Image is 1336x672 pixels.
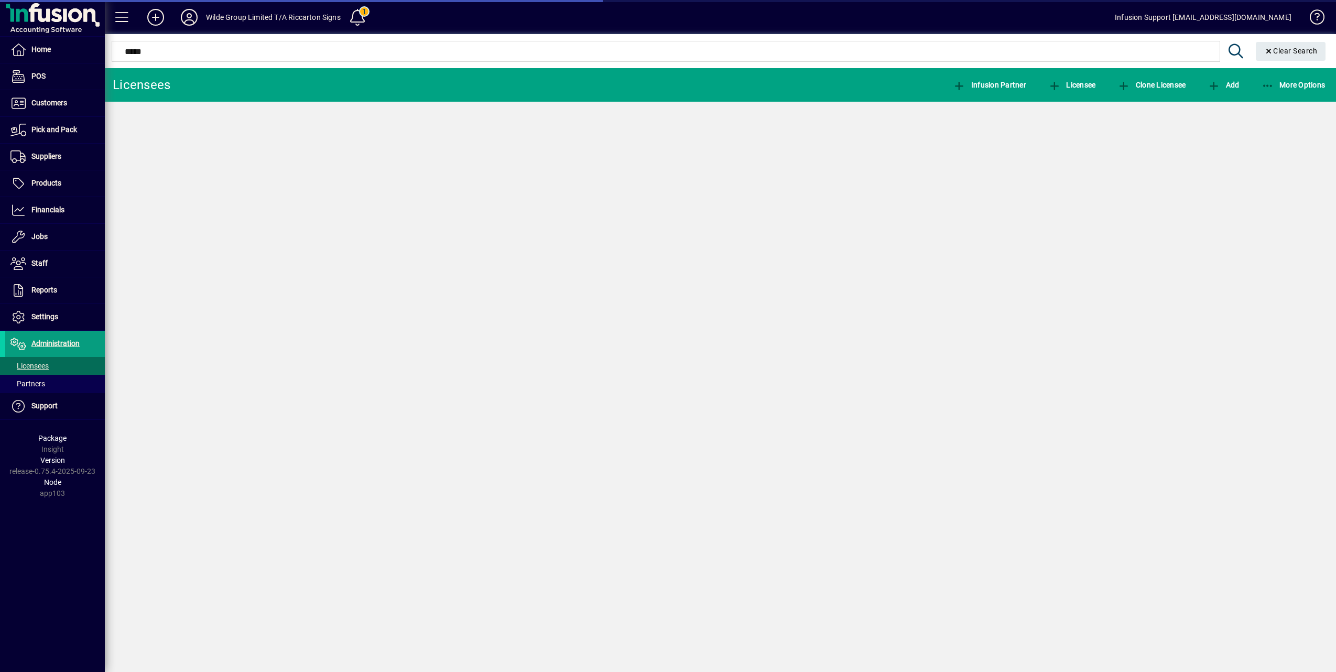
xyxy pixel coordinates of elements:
[31,72,46,80] span: POS
[31,179,61,187] span: Products
[5,90,105,116] a: Customers
[5,393,105,419] a: Support
[1264,47,1318,55] span: Clear Search
[10,380,45,388] span: Partners
[5,170,105,197] a: Products
[5,277,105,304] a: Reports
[1259,75,1328,94] button: More Options
[206,9,341,26] div: Wilde Group Limited T/A Riccarton Signs
[1262,81,1326,89] span: More Options
[38,434,67,442] span: Package
[1048,81,1096,89] span: Licensee
[5,251,105,277] a: Staff
[1046,75,1099,94] button: Licensee
[5,357,105,375] a: Licensees
[5,224,105,250] a: Jobs
[172,8,206,27] button: Profile
[1115,75,1188,94] button: Clone Licensee
[31,205,64,214] span: Financials
[1208,81,1239,89] span: Add
[1302,2,1323,36] a: Knowledge Base
[31,339,80,348] span: Administration
[5,375,105,393] a: Partners
[1117,81,1186,89] span: Clone Licensee
[31,99,67,107] span: Customers
[31,152,61,160] span: Suppliers
[31,232,48,241] span: Jobs
[1256,42,1326,61] button: Clear
[44,478,61,486] span: Node
[5,117,105,143] a: Pick and Pack
[5,144,105,170] a: Suppliers
[139,8,172,27] button: Add
[113,77,170,93] div: Licensees
[31,286,57,294] span: Reports
[5,304,105,330] a: Settings
[10,362,49,370] span: Licensees
[5,37,105,63] a: Home
[31,402,58,410] span: Support
[31,125,77,134] span: Pick and Pack
[40,456,65,464] span: Version
[5,63,105,90] a: POS
[31,259,48,267] span: Staff
[953,81,1026,89] span: Infusion Partner
[31,312,58,321] span: Settings
[950,75,1029,94] button: Infusion Partner
[1115,9,1291,26] div: Infusion Support [EMAIL_ADDRESS][DOMAIN_NAME]
[1205,75,1242,94] button: Add
[5,197,105,223] a: Financials
[31,45,51,53] span: Home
